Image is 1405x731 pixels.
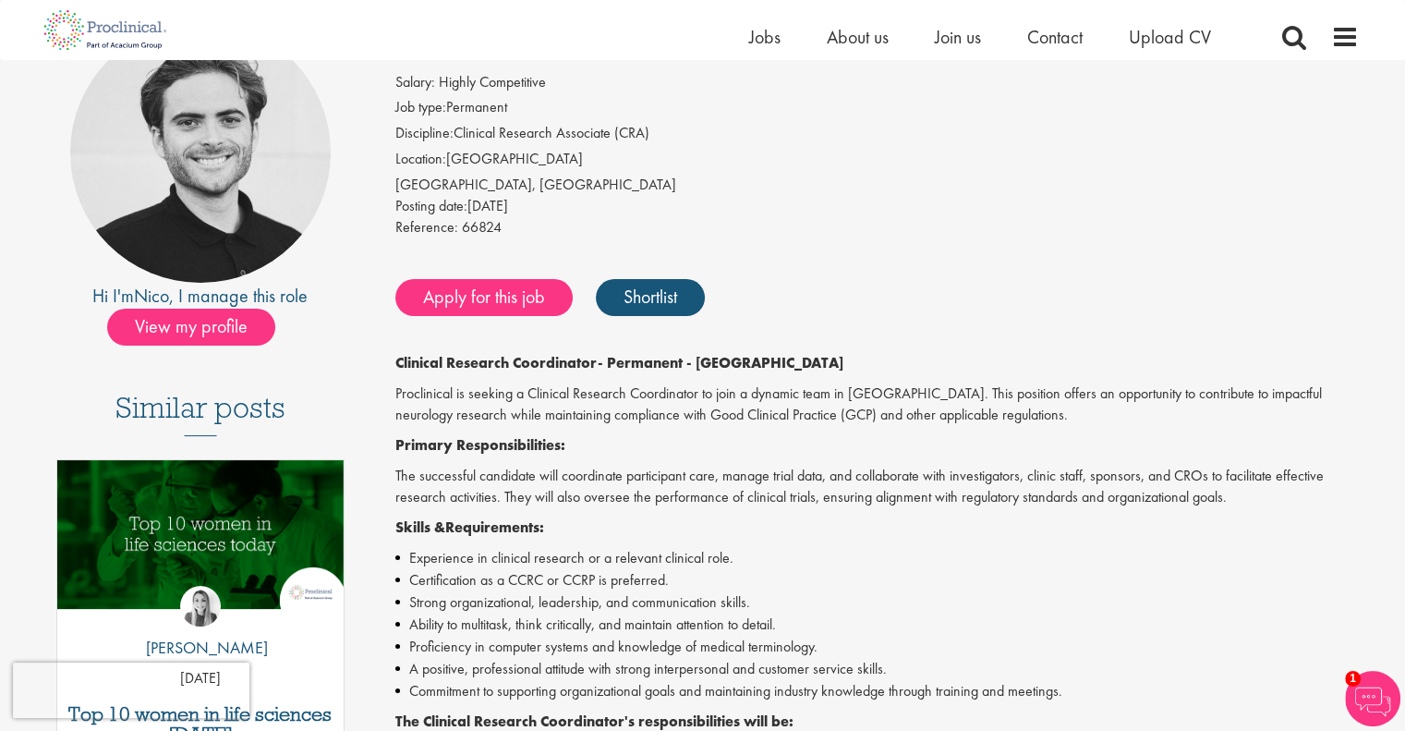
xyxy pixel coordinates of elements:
a: Link to a post [57,460,345,624]
a: View my profile [107,312,294,336]
strong: Primary Responsibilities: [395,435,565,455]
li: Clinical Research Associate (CRA) [395,123,1359,149]
strong: Requirements: [445,518,544,537]
img: Hannah Burke [180,586,221,627]
div: [DATE] [395,196,1359,217]
strong: - Permanent - [GEOGRAPHIC_DATA] [598,353,843,372]
strong: Clinical Research Coordinator [395,353,598,372]
strong: The Clinical Research Coordinator's responsibilities will be: [395,712,793,731]
li: Strong organizational, leadership, and communication skills. [395,591,1359,614]
li: A positive, professional attitude with strong interpersonal and customer service skills. [395,658,1359,680]
img: Chatbot [1345,671,1400,726]
li: [GEOGRAPHIC_DATA] [395,149,1359,175]
span: 1 [1345,671,1361,687]
a: Apply for this job [395,279,573,316]
span: Posting date: [395,196,467,215]
iframe: reCAPTCHA [13,663,249,718]
span: 66824 [462,217,502,237]
a: Contact [1027,25,1083,49]
strong: Skills & [395,518,445,537]
p: Proclinical is seeking a Clinical Research Coordinator to join a dynamic team in [GEOGRAPHIC_DATA... [395,384,1359,426]
p: The successful candidate will coordinate participant care, manage trial data, and collaborate wit... [395,466,1359,508]
label: Job type: [395,97,446,118]
div: Hi I'm , I manage this role [47,283,355,310]
img: Top 10 women in life sciences today [57,460,345,609]
li: Ability to multitask, think critically, and maintain attention to detail. [395,614,1359,636]
li: Commitment to supporting organizational goals and maintaining industry knowledge through training... [395,680,1359,702]
li: Permanent [395,97,1359,123]
a: Shortlist [596,279,705,316]
a: Upload CV [1129,25,1211,49]
li: Certification as a CCRC or CCRP is preferred. [395,569,1359,591]
a: Nico [134,284,169,308]
li: Proficiency in computer systems and knowledge of medical terminology. [395,636,1359,658]
a: Hannah Burke [PERSON_NAME] [132,586,268,669]
a: Jobs [749,25,781,49]
p: [PERSON_NAME] [132,636,268,660]
label: Reference: [395,217,458,238]
a: About us [827,25,889,49]
div: [GEOGRAPHIC_DATA], [GEOGRAPHIC_DATA] [395,175,1359,196]
span: View my profile [107,309,275,346]
span: Highly Competitive [439,72,546,91]
img: imeage of recruiter Nico Kohlwes [70,22,331,283]
label: Location: [395,149,446,170]
li: Experience in clinical research or a relevant clinical role. [395,547,1359,569]
h3: Similar posts [115,392,285,436]
label: Salary: [395,72,435,93]
a: Join us [935,25,981,49]
label: Discipline: [395,123,454,144]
